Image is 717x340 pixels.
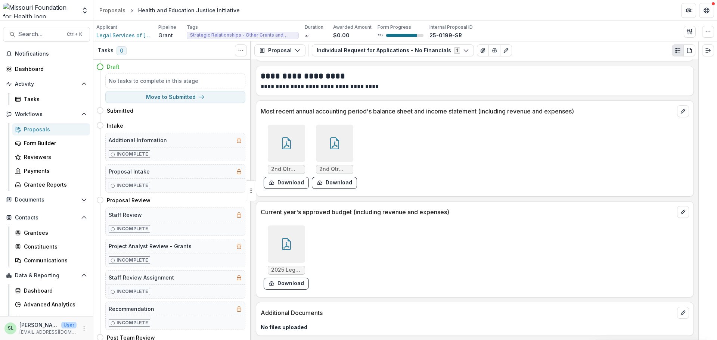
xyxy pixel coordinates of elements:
button: Move to Submitted [105,91,245,103]
a: Reviewers [12,151,90,163]
h4: Intake [107,122,123,130]
p: ∞ [305,31,308,39]
p: Incomplete [117,257,148,263]
span: 2nd Qtr 2025 Financials.pdf [319,166,350,172]
a: Communications [12,254,90,266]
button: Plaintext view [672,44,684,56]
p: Internal Proposal ID [429,24,473,31]
button: Edit as form [500,44,512,56]
button: edit [677,105,689,117]
img: Missouri Foundation for Health logo [3,3,77,18]
h5: Additional Information [109,136,167,144]
button: Open Workflows [3,108,90,120]
p: Awarded Amount [333,24,372,31]
span: Workflows [15,111,78,118]
button: Open Documents [3,194,90,206]
a: Form Builder [12,137,90,149]
a: Data Report [12,312,90,324]
h4: Submitted [107,107,133,115]
a: Grantee Reports [12,178,90,191]
p: Incomplete [117,225,148,232]
button: Open Data & Reporting [3,269,90,281]
h5: Project Analyst Review - Grants [109,242,192,250]
span: 0 [117,46,127,55]
div: Dashboard [15,65,84,73]
span: 2nd Qtr 2025 Financials.pdf [271,166,302,172]
div: Payments [24,167,84,175]
button: Search... [3,27,90,42]
button: Open Activity [3,78,90,90]
div: Sada Lindsey [8,326,13,331]
button: Toggle View Cancelled Tasks [235,44,247,56]
a: Dashboard [12,284,90,297]
h5: No tasks to complete in this stage [109,77,242,85]
div: Ctrl + K [65,30,84,38]
button: Expand right [702,44,714,56]
div: Proposals [24,125,84,133]
button: More [80,324,89,333]
a: Legal Services of [GEOGRAPHIC_DATA][US_STATE], Inc. [96,31,152,39]
span: Notifications [15,51,87,57]
p: [PERSON_NAME] [19,321,58,329]
p: Additional Documents [261,308,674,317]
p: 25-0199-SR [429,31,462,39]
div: Proposals [99,6,125,14]
h5: Proposal Intake [109,168,150,175]
div: Grantees [24,229,84,237]
p: $0.00 [333,31,350,39]
span: Documents [15,197,78,203]
h5: Staff Review Assignment [109,274,174,281]
div: Advanced Analytics [24,300,84,308]
span: Activity [15,81,78,87]
h5: Staff Review [109,211,142,219]
h4: Proposal Review [107,196,150,204]
span: 2025 Legal Services of Eastern [US_STATE] Operating Budget.pdf [271,267,302,273]
p: Current year's approved budget (including revenue and expenses) [261,208,674,216]
a: Grantees [12,227,90,239]
span: Search... [18,31,62,38]
button: edit [677,307,689,319]
h3: Tasks [98,47,114,54]
div: Communications [24,256,84,264]
div: Data Report [24,314,84,322]
button: Get Help [699,3,714,18]
button: Notifications [3,48,90,60]
p: Most recent annual accounting period's balance sheet and income statement (including revenue and ... [261,107,674,116]
div: 2nd Qtr 2025 Financials.pdfdownload-form-response [312,125,357,189]
button: Open Contacts [3,212,90,224]
p: 82 % [378,33,383,38]
span: Strategic Relationships - Other Grants and Contracts [190,32,295,38]
p: Tags [187,24,198,31]
a: Dashboard [3,63,90,75]
a: Constituents [12,240,90,253]
button: download-form-response [264,177,309,189]
p: Form Progress [378,24,411,31]
button: download-form-response [312,177,357,189]
button: Proposal [254,44,305,56]
button: download-form-response [264,278,309,290]
div: Health and Education Justice Initiative [138,6,240,14]
button: PDF view [683,44,695,56]
button: View Attached Files [477,44,489,56]
p: Grant [158,31,173,39]
div: Tasks [24,95,84,103]
p: User [61,322,77,328]
p: Incomplete [117,288,148,295]
a: Advanced Analytics [12,298,90,311]
p: Duration [305,24,323,31]
span: Data & Reporting [15,272,78,279]
div: Dashboard [24,287,84,294]
div: Constituents [24,243,84,250]
p: Incomplete [117,182,148,189]
button: edit [677,206,689,218]
h5: Recommendation [109,305,154,313]
button: Partners [681,3,696,18]
div: 2025 Legal Services of Eastern [US_STATE] Operating Budget.pdfdownload-form-response [264,225,309,290]
a: Proposals [12,123,90,135]
div: Reviewers [24,153,84,161]
a: Proposals [96,5,128,16]
p: [EMAIL_ADDRESS][DOMAIN_NAME] [19,329,77,336]
p: Applicant [96,24,117,31]
a: Payments [12,165,90,177]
